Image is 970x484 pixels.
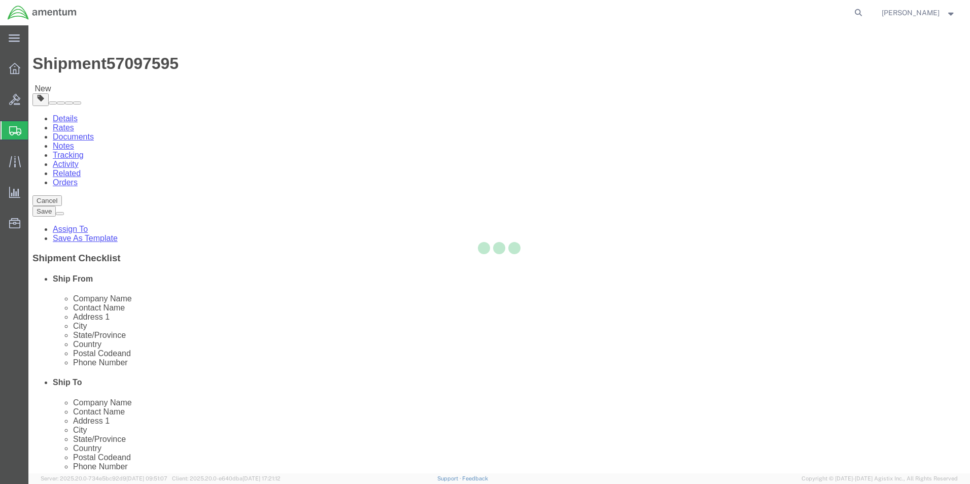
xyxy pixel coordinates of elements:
a: Feedback [462,475,488,481]
span: [DATE] 09:51:07 [126,475,167,481]
a: Support [437,475,463,481]
img: logo [7,5,77,20]
span: Client: 2025.20.0-e640dba [172,475,281,481]
span: Copyright © [DATE]-[DATE] Agistix Inc., All Rights Reserved [802,474,958,483]
span: [DATE] 17:21:12 [243,475,281,481]
span: Susan Mitchell-Robertson [882,7,940,18]
span: Server: 2025.20.0-734e5bc92d9 [41,475,167,481]
button: [PERSON_NAME] [881,7,956,19]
